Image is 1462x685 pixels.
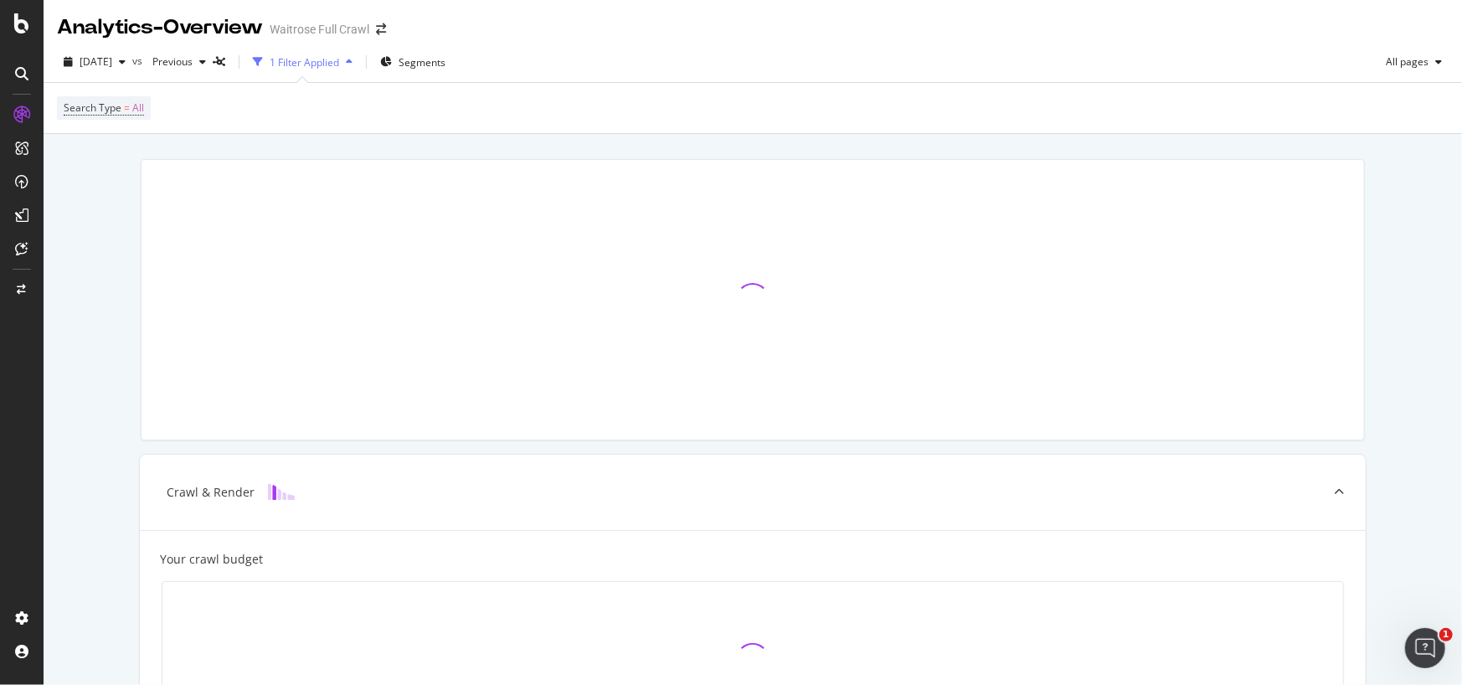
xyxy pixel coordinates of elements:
[57,13,263,42] div: Analytics - Overview
[1439,628,1453,641] span: 1
[1405,628,1445,668] iframe: Intercom live chat
[160,551,263,568] div: Your crawl budget
[376,23,386,35] div: arrow-right-arrow-left
[146,49,213,75] button: Previous
[146,54,193,69] span: Previous
[246,49,359,75] button: 1 Filter Applied
[270,55,339,70] div: 1 Filter Applied
[132,54,146,68] span: vs
[373,49,452,75] button: Segments
[64,100,121,115] span: Search Type
[268,484,295,500] img: block-icon
[270,21,369,38] div: Waitrose Full Crawl
[80,54,112,69] span: 2025 Sep. 20th
[1379,54,1429,69] span: All pages
[57,49,132,75] button: [DATE]
[132,96,144,120] span: All
[1379,49,1449,75] button: All pages
[124,100,130,115] span: =
[167,484,255,501] div: Crawl & Render
[399,55,445,70] span: Segments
